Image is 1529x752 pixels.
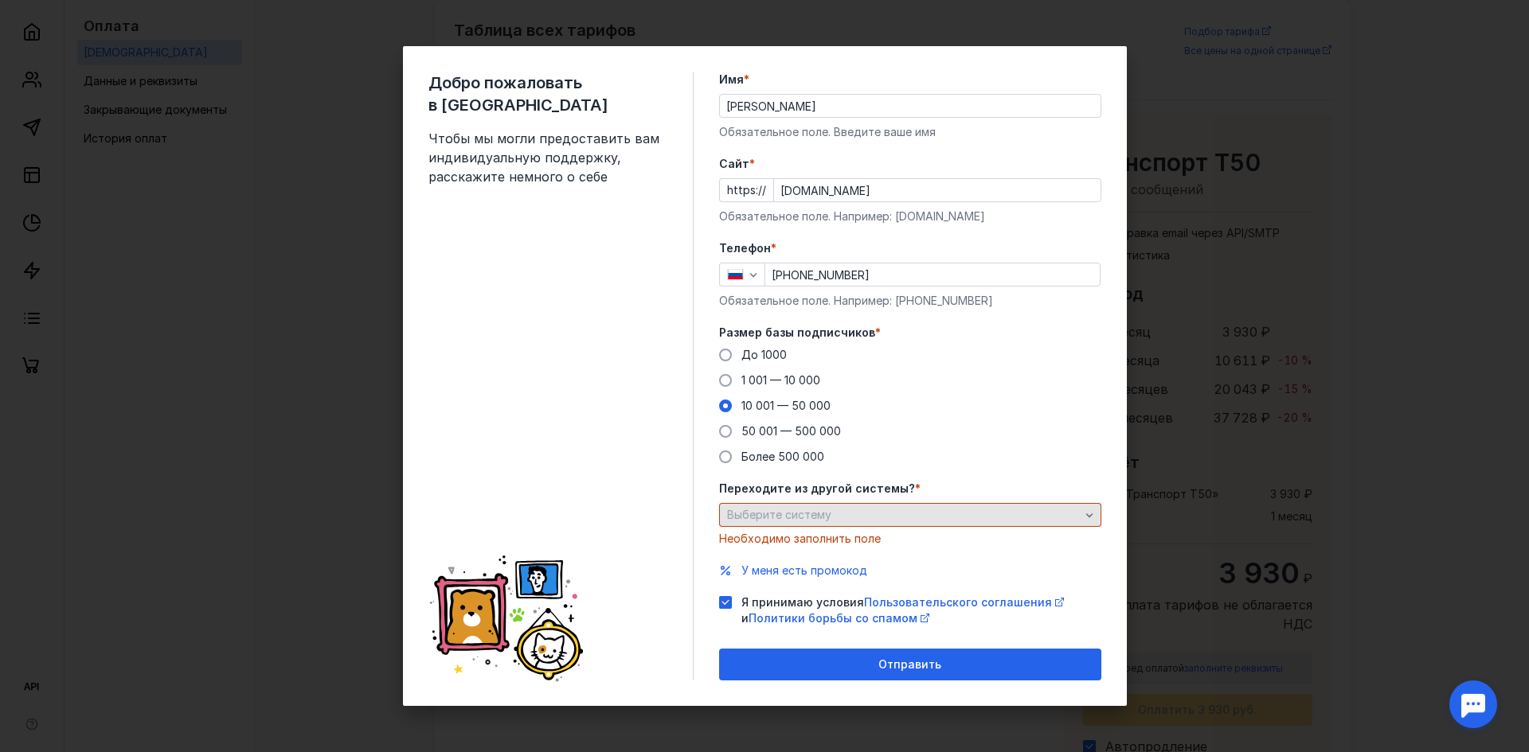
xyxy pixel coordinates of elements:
span: У меня есть промокод [741,563,867,577]
button: У меня есть промокод [741,563,867,579]
span: Чтобы мы могли предоставить вам индивидуальную поддержку, расскажите немного о себе [428,129,667,186]
span: 10 001 — 50 000 [741,399,831,412]
span: 1 001 — 10 000 [741,373,820,387]
span: Добро пожаловать в [GEOGRAPHIC_DATA] [428,72,667,116]
button: Выберите систему [719,503,1101,527]
button: Отправить [719,649,1101,680]
span: Имя [719,72,744,88]
span: Cайт [719,156,749,172]
div: Необходимо заполнить поле [719,531,1101,547]
span: До 1000 [741,348,787,361]
div: Обязательное поле. Введите ваше имя [719,124,1101,140]
a: Политики борьбы со спамом [749,611,929,625]
span: Выберите систему [727,508,831,521]
span: Пользовательского соглашения [864,595,1052,609]
span: Телефон [719,240,771,256]
span: Я принимаю условия и [741,594,1101,626]
span: Политики борьбы со спамом [749,611,917,625]
span: Более 500 000 [741,450,824,463]
span: Переходите из другой системы? [719,481,915,497]
div: Обязательное поле. Например: [PHONE_NUMBER] [719,293,1101,309]
span: 50 001 — 500 000 [741,424,841,438]
span: Отправить [878,658,941,672]
div: Обязательное поле. Например: [DOMAIN_NAME] [719,208,1101,224]
a: Пользовательского соглашения [864,595,1064,609]
span: Размер базы подписчиков [719,325,875,341]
